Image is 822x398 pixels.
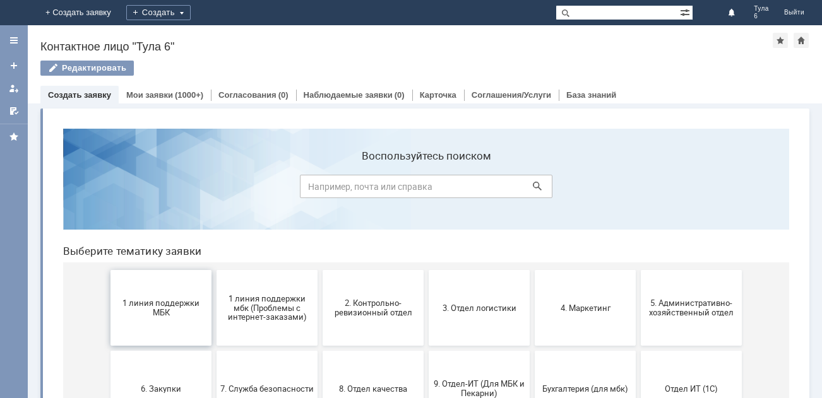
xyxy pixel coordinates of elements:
a: Соглашения/Услуги [472,90,551,100]
button: Отдел-ИТ (Офис) [164,313,265,389]
span: 4. Маркетинг [485,184,579,194]
a: Согласования [218,90,277,100]
button: 1 линия поддержки МБК [57,151,158,227]
button: Финансовый отдел [270,313,371,389]
button: 3. Отдел логистики [376,151,477,227]
span: 8. Отдел качества [273,265,367,274]
div: (0) [395,90,405,100]
span: 5. Административно-хозяйственный отдел [592,180,685,199]
button: 1 линия поддержки мбк (Проблемы с интернет-заказами) [164,151,265,227]
button: Это соглашение не активно! [482,313,583,389]
button: 5. Административно-хозяйственный отдел [588,151,689,227]
button: 6. Закупки [57,232,158,308]
button: Отдел ИТ (1С) [588,232,689,308]
a: Мои заявки [126,90,173,100]
span: Отдел-ИТ (Офис) [167,346,261,355]
span: Финансовый отдел [273,346,367,355]
a: Мои заявки [4,78,24,98]
div: Сделать домашней страницей [794,33,809,48]
button: 2. Контрольно-ревизионный отдел [270,151,371,227]
a: Создать заявку [4,56,24,76]
button: 4. Маркетинг [482,151,583,227]
button: Бухгалтерия (для мбк) [482,232,583,308]
button: 8. Отдел качества [270,232,371,308]
span: Франчайзинг [379,346,473,355]
span: 7. Служба безопасности [167,265,261,274]
span: Отдел-ИТ (Битрикс24 и CRM) [61,341,155,360]
a: Создать заявку [48,90,111,100]
span: 2. Контрольно-ревизионный отдел [273,180,367,199]
a: Наблюдаемые заявки [304,90,393,100]
span: 6. Закупки [61,265,155,274]
div: Контактное лицо "Тула 6" [40,40,773,53]
a: База знаний [566,90,616,100]
span: Бухгалтерия (для мбк) [485,265,579,274]
span: 9. Отдел-ИТ (Для МБК и Пекарни) [379,260,473,279]
span: Отдел ИТ (1С) [592,265,685,274]
span: 6 [754,13,769,20]
header: Выберите тематику заявки [10,126,736,139]
button: Отдел-ИТ (Битрикс24 и CRM) [57,313,158,389]
a: Мои согласования [4,101,24,121]
div: Добавить в избранное [773,33,788,48]
button: 9. Отдел-ИТ (Для МБК и Пекарни) [376,232,477,308]
button: [PERSON_NAME]. Услуги ИТ для МБК (оформляет L1) [588,313,689,389]
button: 7. Служба безопасности [164,232,265,308]
span: 1 линия поддержки МБК [61,180,155,199]
span: 1 линия поддержки мбк (Проблемы с интернет-заказами) [167,175,261,203]
a: Карточка [420,90,456,100]
button: Франчайзинг [376,313,477,389]
span: 3. Отдел логистики [379,184,473,194]
input: Например, почта или справка [247,56,499,79]
label: Воспользуйтесь поиском [247,31,499,44]
span: Это соглашение не активно! [485,341,579,360]
span: Расширенный поиск [680,6,693,18]
span: [PERSON_NAME]. Услуги ИТ для МБК (оформляет L1) [592,336,685,365]
div: Создать [126,5,191,20]
span: Тула [754,5,769,13]
div: (0) [278,90,289,100]
div: (1000+) [175,90,203,100]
